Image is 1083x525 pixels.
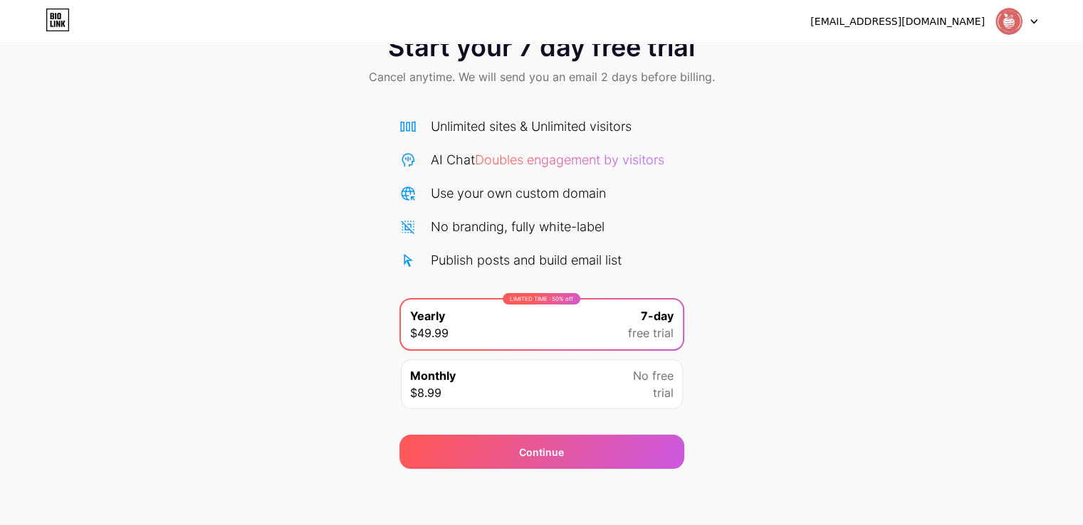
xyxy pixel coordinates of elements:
[410,367,456,384] span: Monthly
[628,324,674,341] span: free trial
[653,384,674,401] span: trial
[410,384,441,401] span: $8.99
[475,152,664,167] span: Doubles engagement by visitors
[410,324,449,341] span: $49.99
[810,14,985,29] div: [EMAIL_ADDRESS][DOMAIN_NAME]
[995,8,1022,35] img: teachertransition
[503,293,580,304] div: LIMITED TIME : 50% off
[431,250,622,270] div: Publish posts and build email list
[410,307,445,324] span: Yearly
[431,150,664,169] div: AI Chat
[633,367,674,384] span: No free
[431,117,632,136] div: Unlimited sites & Unlimited visitors
[431,217,605,236] div: No branding, fully white-label
[641,307,674,324] span: 7-day
[519,445,564,460] span: Continue
[369,68,715,85] span: Cancel anytime. We will send you an email 2 days before billing.
[388,33,695,61] span: Start your 7 day free trial
[431,184,606,203] div: Use your own custom domain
